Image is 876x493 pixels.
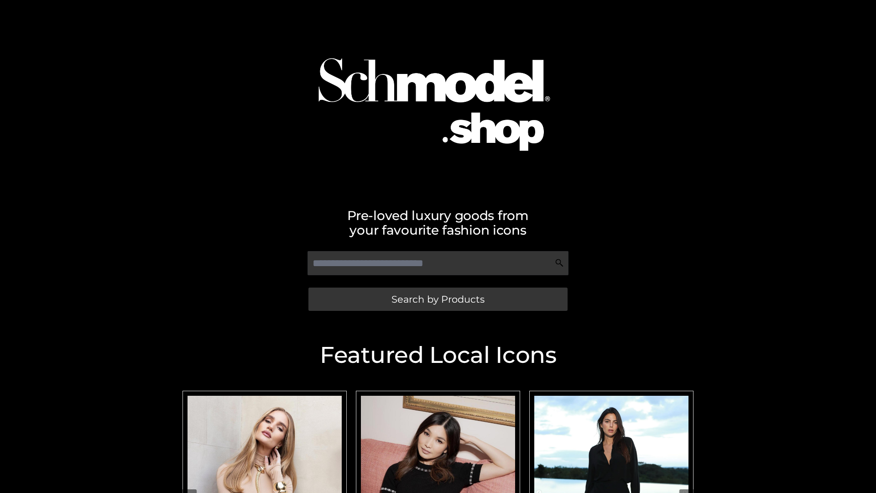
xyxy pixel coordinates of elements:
img: Search Icon [555,258,564,267]
span: Search by Products [391,294,485,304]
a: Search by Products [308,288,568,311]
h2: Pre-loved luxury goods from your favourite fashion icons [178,208,698,237]
h2: Featured Local Icons​ [178,344,698,367]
